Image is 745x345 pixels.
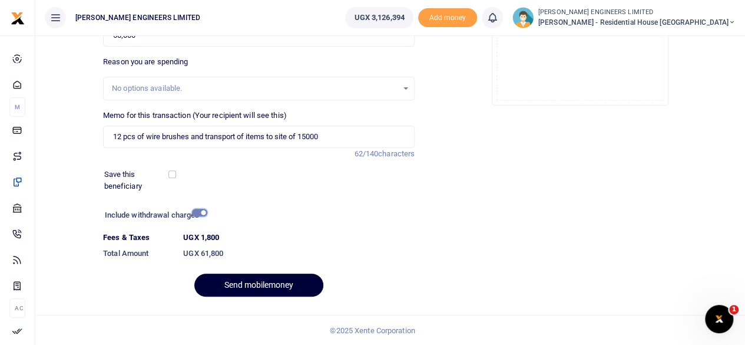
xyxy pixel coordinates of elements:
li: Toup your wallet [418,8,477,28]
label: Reason you are spending [103,56,188,68]
label: Memo for this transaction (Your recipient will see this) [103,110,287,121]
span: characters [378,149,415,158]
li: M [9,97,25,117]
span: [PERSON_NAME] ENGINEERS LIMITED [71,12,205,23]
a: UGX 3,126,394 [345,7,413,28]
span: [PERSON_NAME] - Residential House [GEOGRAPHIC_DATA] [538,17,736,28]
button: Send mobilemoney [194,274,323,297]
img: logo-small [11,11,25,25]
h6: Total Amount [103,249,174,258]
li: Ac [9,298,25,318]
iframe: Intercom live chat [705,305,733,333]
h6: UGX 61,800 [183,249,415,258]
a: Add money [418,12,477,21]
input: Enter extra information [103,126,415,148]
a: logo-small logo-large logo-large [11,13,25,22]
div: No options available. [112,83,398,94]
span: Add money [418,8,477,28]
img: profile-user [512,7,534,28]
small: [PERSON_NAME] ENGINEERS LIMITED [538,8,736,18]
span: UGX 3,126,394 [354,12,404,24]
dt: Fees & Taxes [98,232,178,244]
label: Save this beneficiary [104,169,171,192]
li: Wallet ballance [340,7,418,28]
a: profile-user [PERSON_NAME] ENGINEERS LIMITED [PERSON_NAME] - Residential House [GEOGRAPHIC_DATA] [512,7,736,28]
h6: Include withdrawal charges [105,211,202,220]
label: UGX 1,800 [183,232,219,244]
span: 1 [729,305,739,314]
span: 62/140 [354,149,378,158]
